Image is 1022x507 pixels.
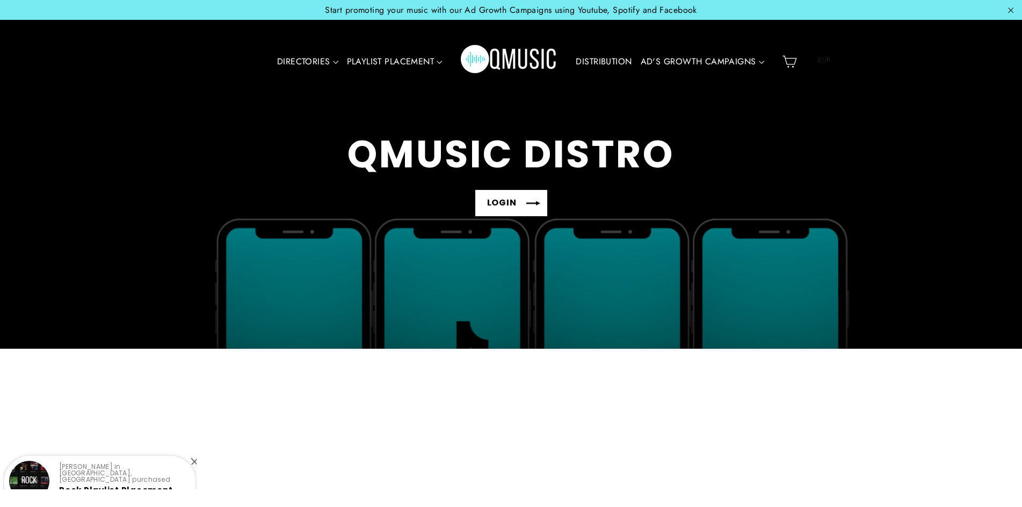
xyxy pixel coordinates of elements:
[804,52,845,68] span: EUR
[636,49,769,74] a: AD'S GROWTH CAMPAIGNS
[273,49,343,74] a: DIRECTORIES
[59,464,187,483] p: [PERSON_NAME] in [GEOGRAPHIC_DATA], [GEOGRAPHIC_DATA] purchased
[241,31,778,93] div: Primary
[347,133,674,177] div: QMUSIC DISTRO
[571,49,636,74] a: DISTRIBUTION
[461,38,557,86] img: Q Music Promotions
[475,190,547,216] a: LOGIN
[343,49,447,74] a: PLAYLIST PLACEMENT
